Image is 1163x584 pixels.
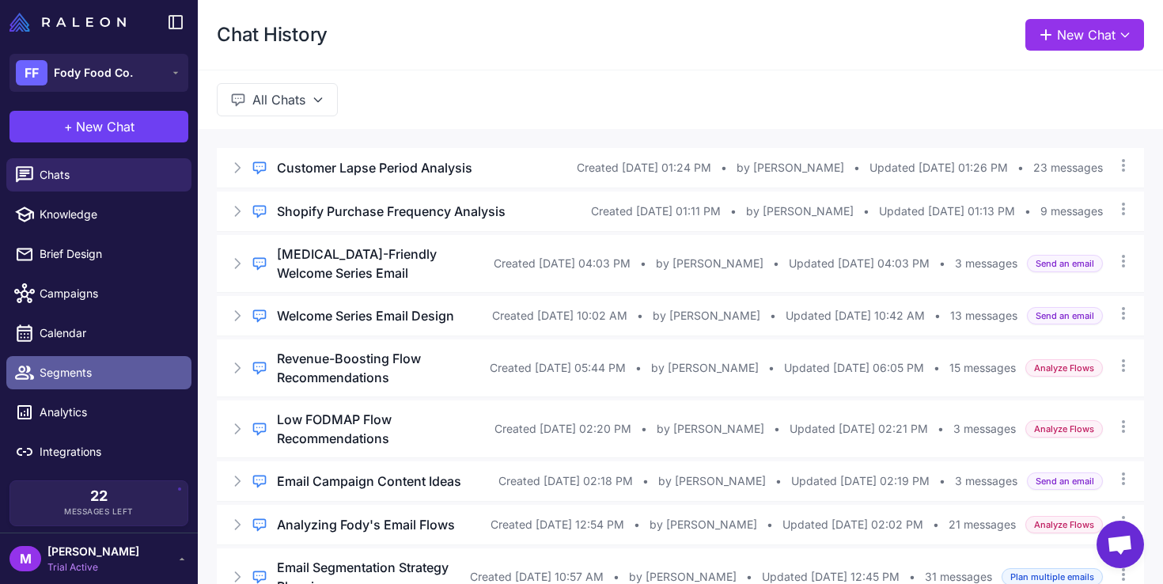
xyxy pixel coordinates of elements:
[6,237,191,271] a: Brief Design
[854,159,860,176] span: •
[40,245,179,263] span: Brief Design
[6,317,191,350] a: Calendar
[634,516,640,533] span: •
[939,255,945,272] span: •
[939,472,945,490] span: •
[217,22,328,47] h1: Chat History
[40,285,179,302] span: Campaigns
[1025,19,1144,51] button: New Chat
[491,516,624,533] span: Created [DATE] 12:54 PM
[782,516,923,533] span: Updated [DATE] 02:02 PM
[6,158,191,192] a: Chats
[217,83,338,116] button: All Chats
[90,489,108,503] span: 22
[277,349,490,387] h3: Revenue-Boosting Flow Recommendations
[790,420,928,438] span: Updated [DATE] 02:21 PM
[950,307,1017,324] span: 13 messages
[730,203,737,220] span: •
[746,203,854,220] span: by [PERSON_NAME]
[498,472,633,490] span: Created [DATE] 02:18 PM
[494,255,631,272] span: Created [DATE] 04:03 PM
[934,359,940,377] span: •
[9,13,132,32] a: Raleon Logo
[657,420,764,438] span: by [PERSON_NAME]
[934,307,941,324] span: •
[774,420,780,438] span: •
[277,306,454,325] h3: Welcome Series Email Design
[770,307,776,324] span: •
[637,307,643,324] span: •
[9,13,126,32] img: Raleon Logo
[1025,516,1103,534] span: Analyze Flows
[955,255,1017,272] span: 3 messages
[1025,203,1031,220] span: •
[40,324,179,342] span: Calendar
[791,472,930,490] span: Updated [DATE] 02:19 PM
[277,515,455,534] h3: Analyzing Fody's Email Flows
[277,410,494,448] h3: Low FODMAP Flow Recommendations
[277,158,472,177] h3: Customer Lapse Period Analysis
[768,359,775,377] span: •
[591,203,721,220] span: Created [DATE] 01:11 PM
[773,255,779,272] span: •
[54,64,133,82] span: Fody Food Co.
[653,307,760,324] span: by [PERSON_NAME]
[47,560,139,575] span: Trial Active
[642,472,649,490] span: •
[64,117,73,136] span: +
[6,198,191,231] a: Knowledge
[650,516,757,533] span: by [PERSON_NAME]
[1027,255,1103,273] span: Send an email
[47,543,139,560] span: [PERSON_NAME]
[9,546,41,571] div: M
[16,60,47,85] div: FF
[863,203,869,220] span: •
[40,206,179,223] span: Knowledge
[277,472,461,491] h3: Email Campaign Content Ideas
[40,166,179,184] span: Chats
[1027,472,1103,491] span: Send an email
[9,111,188,142] button: +New Chat
[635,359,642,377] span: •
[784,359,924,377] span: Updated [DATE] 06:05 PM
[651,359,759,377] span: by [PERSON_NAME]
[721,159,727,176] span: •
[955,472,1017,490] span: 3 messages
[1025,359,1103,377] span: Analyze Flows
[640,255,646,272] span: •
[658,472,766,490] span: by [PERSON_NAME]
[40,404,179,421] span: Analytics
[1033,159,1103,176] span: 23 messages
[277,202,506,221] h3: Shopify Purchase Frequency Analysis
[494,420,631,438] span: Created [DATE] 02:20 PM
[492,307,627,324] span: Created [DATE] 10:02 AM
[789,255,930,272] span: Updated [DATE] 04:03 PM
[64,506,134,518] span: Messages Left
[879,203,1015,220] span: Updated [DATE] 01:13 PM
[775,472,782,490] span: •
[1040,203,1103,220] span: 9 messages
[869,159,1008,176] span: Updated [DATE] 01:26 PM
[933,516,939,533] span: •
[76,117,134,136] span: New Chat
[9,54,188,92] button: FFFody Food Co.
[767,516,773,533] span: •
[577,159,711,176] span: Created [DATE] 01:24 PM
[938,420,944,438] span: •
[641,420,647,438] span: •
[490,359,626,377] span: Created [DATE] 05:44 PM
[1097,521,1144,568] a: Open chat
[1025,420,1103,438] span: Analyze Flows
[656,255,763,272] span: by [PERSON_NAME]
[949,516,1016,533] span: 21 messages
[737,159,844,176] span: by [PERSON_NAME]
[6,396,191,429] a: Analytics
[40,364,179,381] span: Segments
[6,277,191,310] a: Campaigns
[6,435,191,468] a: Integrations
[277,245,494,283] h3: [MEDICAL_DATA]-Friendly Welcome Series Email
[1027,307,1103,325] span: Send an email
[40,443,179,461] span: Integrations
[786,307,925,324] span: Updated [DATE] 10:42 AM
[953,420,1016,438] span: 3 messages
